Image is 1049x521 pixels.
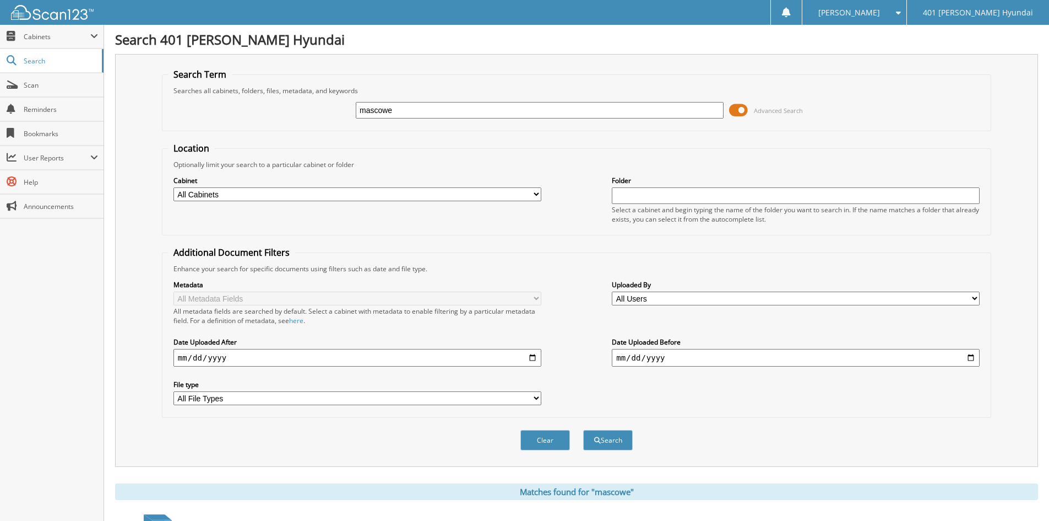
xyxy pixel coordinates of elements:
div: Select a cabinet and begin typing the name of the folder you want to search in. If the name match... [612,205,980,224]
label: File type [173,380,541,389]
div: Enhance your search for specific documents using filters such as date and file type. [168,264,985,273]
a: here [289,316,303,325]
div: All metadata fields are searched by default. Select a cabinet with metadata to enable filtering b... [173,307,541,325]
label: Date Uploaded Before [612,337,980,347]
label: Metadata [173,280,541,289]
span: Scan [24,80,98,90]
legend: Additional Document Filters [168,246,295,259]
button: Clear [520,430,570,450]
span: Reminders [24,105,98,114]
button: Search [583,430,633,450]
label: Date Uploaded After [173,337,541,347]
div: Optionally limit your search to a particular cabinet or folder [168,160,985,169]
div: Searches all cabinets, folders, files, metadata, and keywords [168,86,985,95]
label: Cabinet [173,176,541,185]
div: Matches found for "mascowe" [115,484,1038,500]
span: Bookmarks [24,129,98,138]
h1: Search 401 [PERSON_NAME] Hyundai [115,30,1038,49]
span: 401 [PERSON_NAME] Hyundai [923,9,1033,16]
legend: Search Term [168,68,232,80]
span: Advanced Search [754,106,803,115]
span: Cabinets [24,32,90,41]
img: scan123-logo-white.svg [11,5,94,20]
legend: Location [168,142,215,154]
input: start [173,349,541,367]
span: Help [24,178,98,187]
label: Folder [612,176,980,185]
span: Search [24,56,96,66]
span: [PERSON_NAME] [818,9,880,16]
input: end [612,349,980,367]
span: Announcements [24,202,98,211]
label: Uploaded By [612,280,980,289]
span: User Reports [24,153,90,163]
